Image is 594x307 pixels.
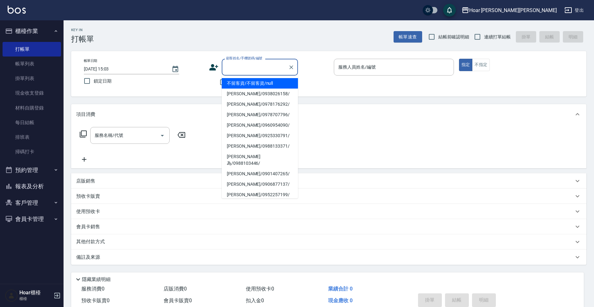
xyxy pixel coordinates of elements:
[82,276,111,283] p: 隱藏業績明細
[222,78,298,89] li: 不留客資/不留客資/null
[3,144,61,159] a: 掃碼打卡
[287,63,296,72] button: Clear
[71,189,586,204] div: 預收卡販賣
[3,211,61,227] button: 會員卡管理
[3,162,61,178] button: 預約管理
[71,28,94,32] h2: Key In
[76,178,95,184] p: 店販銷售
[71,234,586,250] div: 其他付款方式
[222,120,298,130] li: [PERSON_NAME]/0960954090/
[76,208,100,215] p: 使用預收卡
[438,34,469,40] span: 結帳前確認明細
[81,286,105,292] span: 服務消費 0
[5,289,18,302] img: Person
[3,42,61,57] a: 打帳單
[3,71,61,86] a: 掛單列表
[71,35,94,43] h3: 打帳單
[157,130,167,141] button: Open
[469,6,557,14] div: Hoar [PERSON_NAME][PERSON_NAME]
[459,4,559,17] button: Hoar [PERSON_NAME][PERSON_NAME]
[164,297,192,304] span: 會員卡販賣 0
[76,193,100,200] p: 預收卡販賣
[71,173,586,189] div: 店販銷售
[71,250,586,265] div: 備註及來源
[164,286,187,292] span: 店販消費 0
[3,195,61,211] button: 客戶管理
[226,56,262,61] label: 顧客姓名/手機號碼/編號
[84,64,165,74] input: YYYY/MM/DD hh:mm
[222,169,298,179] li: [PERSON_NAME]/0901407265/
[76,238,108,245] p: 其他付款方式
[222,190,298,200] li: [PERSON_NAME]/0952257199/
[19,296,52,302] p: 櫃檯
[459,59,473,71] button: 指定
[81,297,110,304] span: 預收卡販賣 0
[84,58,97,63] label: 帳單日期
[443,4,456,17] button: save
[562,4,586,16] button: 登出
[94,78,111,84] span: 鎖定日期
[484,34,511,40] span: 連續打單結帳
[472,59,490,71] button: 不指定
[3,101,61,115] a: 材料自購登錄
[246,286,274,292] span: 使用預收卡 0
[168,62,183,77] button: Choose date, selected date is 2025-10-13
[222,141,298,151] li: [PERSON_NAME]/0988133371/
[71,104,586,124] div: 項目消費
[328,286,353,292] span: 業績合計 0
[246,297,264,304] span: 扣入金 0
[3,130,61,144] a: 排班表
[71,219,586,234] div: 會員卡銷售
[222,179,298,190] li: [PERSON_NAME]/0906877137/
[3,23,61,39] button: 櫃檯作業
[222,151,298,169] li: [PERSON_NAME]為/0988103446/
[3,115,61,130] a: 每日結帳
[76,111,95,118] p: 項目消費
[3,57,61,71] a: 帳單列表
[394,31,422,43] button: 帳單速查
[222,89,298,99] li: [PERSON_NAME]/0938026158/
[76,254,100,261] p: 備註及來源
[222,110,298,120] li: [PERSON_NAME]/0978707796/
[76,224,100,230] p: 會員卡銷售
[71,204,586,219] div: 使用預收卡
[222,130,298,141] li: [PERSON_NAME]/0925330791/
[3,178,61,195] button: 報表及分析
[222,99,298,110] li: [PERSON_NAME]/0978176292/
[19,290,52,296] h5: Hoar櫃檯
[8,6,26,14] img: Logo
[328,297,353,304] span: 現金應收 0
[3,86,61,100] a: 現金收支登錄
